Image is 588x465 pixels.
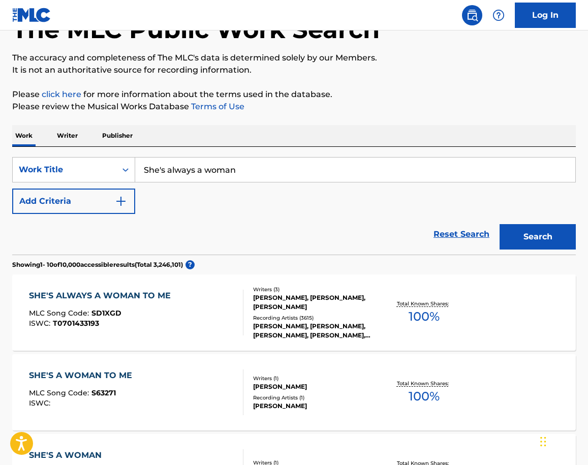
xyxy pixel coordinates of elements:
div: Help [488,5,509,25]
iframe: Chat Widget [537,416,588,465]
p: Total Known Shares: [397,380,451,387]
span: MLC Song Code : [29,308,91,318]
a: SHE'S A WOMAN TO MEMLC Song Code:S63271ISWC:Writers (1)[PERSON_NAME]Recording Artists (1)[PERSON_... [12,354,576,430]
div: [PERSON_NAME], [PERSON_NAME], [PERSON_NAME] [253,293,377,312]
button: Search [500,224,576,250]
span: ISWC : [29,398,53,408]
p: Please review the Musical Works Database [12,101,576,113]
p: Total Known Shares: [397,300,451,307]
a: click here [42,89,81,99]
img: MLC Logo [12,8,51,22]
span: SD1XGD [91,308,121,318]
span: ? [185,260,195,269]
div: Writers ( 1 ) [253,375,377,382]
p: Publisher [99,125,136,146]
div: Drag [540,426,546,457]
p: Work [12,125,36,146]
span: 100 % [409,307,440,326]
div: Writers ( 3 ) [253,286,377,293]
button: Add Criteria [12,189,135,214]
div: SHE'S A WOMAN TO ME [29,369,137,382]
div: SHE'S ALWAYS A WOMAN TO ME [29,290,176,302]
div: [PERSON_NAME] [253,382,377,391]
p: Please for more information about the terms used in the database. [12,88,576,101]
p: Writer [54,125,81,146]
img: search [466,9,478,21]
div: [PERSON_NAME] [253,401,377,411]
a: Public Search [462,5,482,25]
a: SHE'S ALWAYS A WOMAN TO MEMLC Song Code:SD1XGDISWC:T0701433193Writers (3)[PERSON_NAME], [PERSON_N... [12,274,576,351]
a: Terms of Use [189,102,244,111]
p: It is not an authoritative source for recording information. [12,64,576,76]
span: MLC Song Code : [29,388,91,397]
p: The accuracy and completeness of The MLC's data is determined solely by our Members. [12,52,576,64]
a: Reset Search [428,223,494,245]
img: help [492,9,505,21]
span: ISWC : [29,319,53,328]
form: Search Form [12,157,576,255]
span: S63271 [91,388,116,397]
div: Work Title [19,164,110,176]
span: T0701433193 [53,319,99,328]
p: Showing 1 - 10 of 10,000 accessible results (Total 3,246,101 ) [12,260,183,269]
div: SHE'S A WOMAN [29,449,120,461]
span: 100 % [409,387,440,406]
div: Recording Artists ( 1 ) [253,394,377,401]
div: [PERSON_NAME], [PERSON_NAME], [PERSON_NAME], [PERSON_NAME], [PERSON_NAME] [253,322,377,340]
img: 9d2ae6d4665cec9f34b9.svg [115,195,127,207]
div: Recording Artists ( 3615 ) [253,314,377,322]
a: Log In [515,3,576,28]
